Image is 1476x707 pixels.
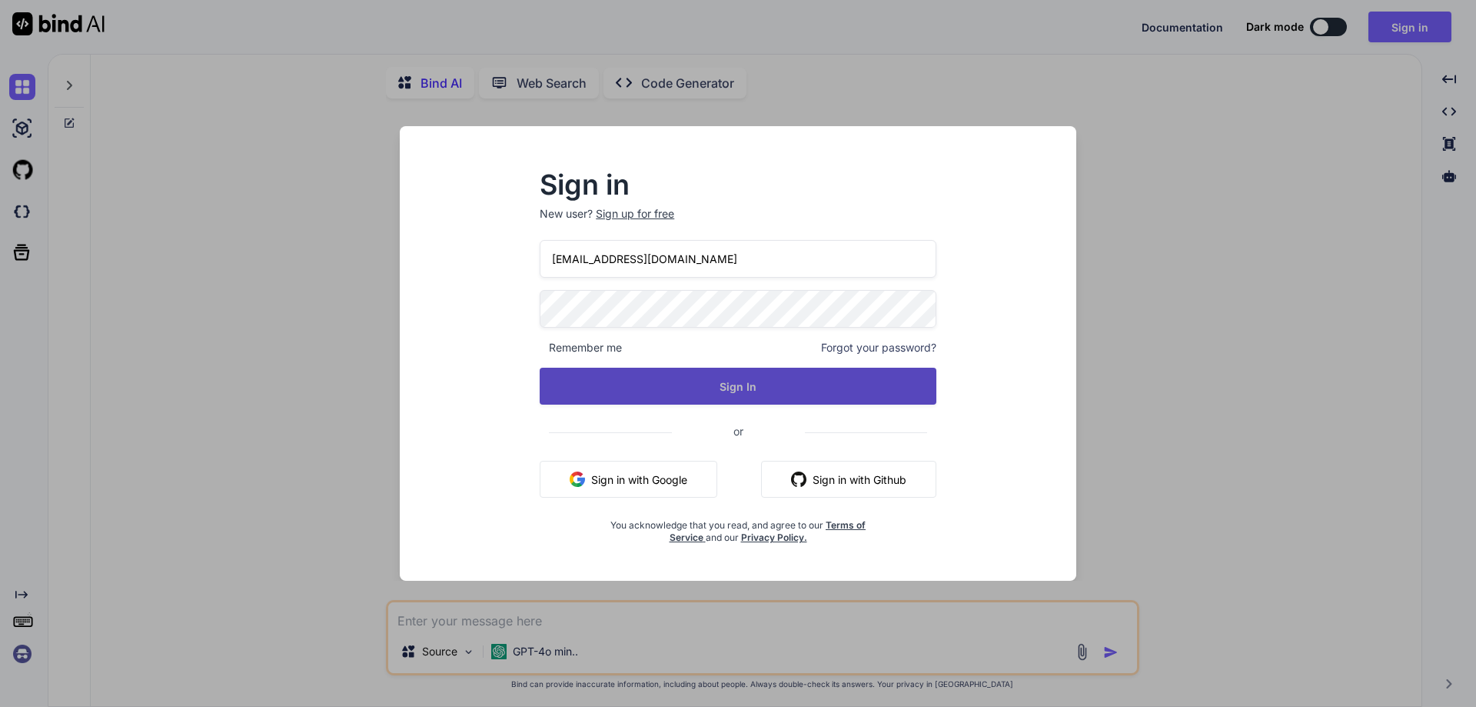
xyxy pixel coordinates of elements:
[570,472,585,487] img: google
[540,206,936,240] p: New user?
[540,461,717,498] button: Sign in with Google
[741,532,807,543] a: Privacy Policy.
[540,340,622,355] span: Remember me
[606,510,870,544] div: You acknowledge that you read, and agree to our and our
[540,240,936,278] input: Login or Email
[672,412,805,450] span: or
[670,519,866,543] a: Terms of Service
[791,472,806,487] img: github
[761,461,936,498] button: Sign in with Github
[540,172,936,197] h2: Sign in
[596,206,674,222] div: Sign up for free
[821,340,936,355] span: Forgot your password?
[540,368,936,405] button: Sign In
